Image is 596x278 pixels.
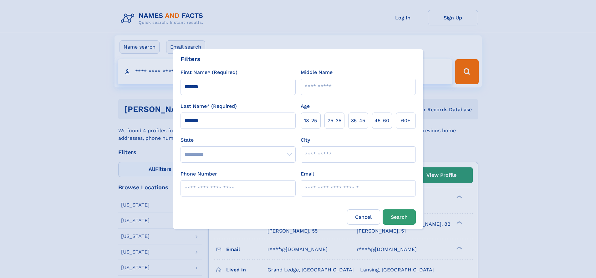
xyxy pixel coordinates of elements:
[181,136,296,144] label: State
[304,117,317,124] span: 18‑25
[328,117,341,124] span: 25‑35
[181,69,237,76] label: First Name* (Required)
[301,170,314,178] label: Email
[181,54,201,64] div: Filters
[301,69,333,76] label: Middle Name
[383,209,416,225] button: Search
[301,102,310,110] label: Age
[351,117,365,124] span: 35‑45
[374,117,389,124] span: 45‑60
[401,117,410,124] span: 60+
[181,170,217,178] label: Phone Number
[181,102,237,110] label: Last Name* (Required)
[301,136,310,144] label: City
[347,209,380,225] label: Cancel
